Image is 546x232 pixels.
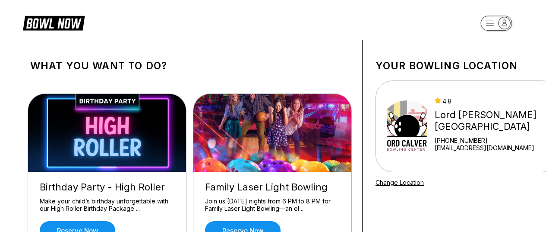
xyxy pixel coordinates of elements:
[205,197,340,213] div: Join us [DATE] nights from 6 PM to 8 PM for Family Laser Light Bowling—an el ...
[30,60,349,72] h1: What you want to do?
[28,94,187,172] img: Birthday Party - High Roller
[40,181,174,193] div: Birthday Party - High Roller
[193,94,352,172] img: Family Laser Light Bowling
[40,197,174,213] div: Make your child’s birthday unforgettable with our High Roller Birthday Package ...
[387,94,427,159] img: Lord Calvert Bowling Center
[205,181,340,193] div: Family Laser Light Bowling
[376,179,424,186] a: Change Location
